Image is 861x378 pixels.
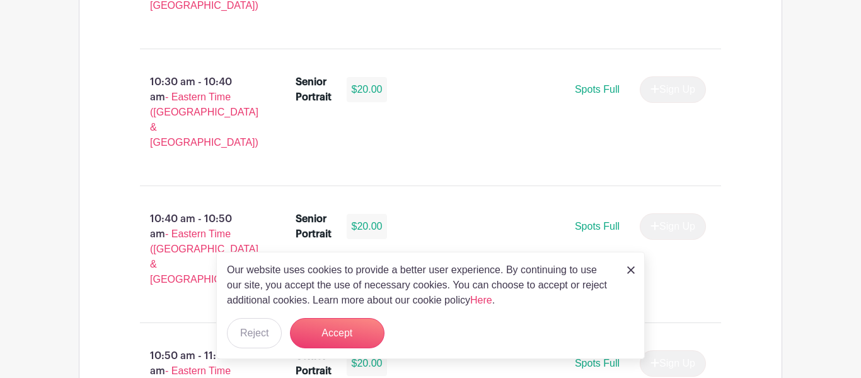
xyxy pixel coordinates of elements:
[575,84,620,95] span: Spots Full
[347,351,388,376] div: $20.00
[120,206,275,292] p: 10:40 am - 10:50 am
[227,318,282,348] button: Reject
[627,266,635,274] img: close_button-5f87c8562297e5c2d7936805f587ecaba9071eb48480494691a3f1689db116b3.svg
[150,228,258,285] span: - Eastern Time ([GEOGRAPHIC_DATA] & [GEOGRAPHIC_DATA])
[347,77,388,102] div: $20.00
[575,221,620,232] span: Spots Full
[296,211,332,242] div: Senior Portrait
[150,92,258,148] span: - Eastern Time ([GEOGRAPHIC_DATA] & [GEOGRAPHIC_DATA])
[575,358,620,369] span: Spots Full
[120,69,275,155] p: 10:30 am - 10:40 am
[227,263,614,308] p: Our website uses cookies to provide a better user experience. By continuing to use our site, you ...
[296,74,332,105] div: Senior Portrait
[290,318,384,348] button: Accept
[470,295,492,305] a: Here
[347,214,388,239] div: $20.00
